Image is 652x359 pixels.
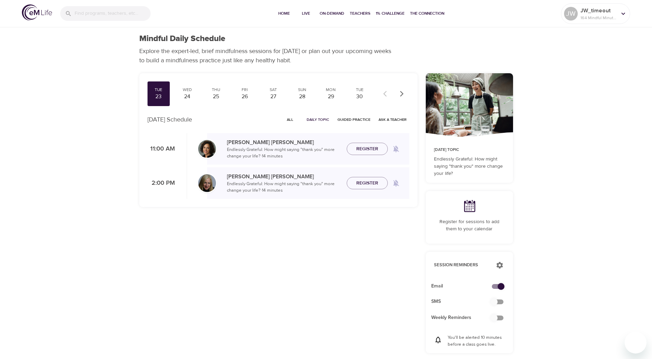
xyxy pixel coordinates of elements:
p: Endlessly Grateful: How might saying "thank you" more change your life? · 14 minutes [227,181,341,194]
iframe: Button to launch messaging window [625,332,647,354]
div: Tue [351,87,368,93]
span: The Connection [410,10,444,17]
span: Guided Practice [337,116,370,123]
p: Endlessly Grateful: How might saying "thank you" more change your life? · 14 minutes [227,146,341,160]
div: Sun [294,87,311,93]
p: 2:00 PM [148,179,175,188]
span: 1% Challenge [376,10,405,17]
span: Email [431,283,497,290]
button: Register [347,177,388,190]
p: Session Reminders [434,262,489,269]
img: Ninette_Hupp-min.jpg [198,140,216,158]
button: All [279,114,301,125]
p: Register for sessions to add them to your calendar [434,218,505,233]
span: Ask a Teacher [379,116,407,123]
img: Diane_Renz-min.jpg [198,174,216,192]
button: Daily Topic [304,114,332,125]
input: Find programs, teachers, etc... [75,6,151,21]
span: All [282,116,298,123]
p: Endlessly Grateful: How might saying "thank you" more change your life? [434,156,505,177]
div: 24 [179,93,196,101]
div: Fri [236,87,253,93]
div: JW [564,7,578,21]
span: Live [298,10,314,17]
span: Teachers [350,10,370,17]
p: [DATE] Schedule [148,115,192,124]
button: Guided Practice [335,114,373,125]
span: Weekly Reminders [431,314,497,321]
button: Ask a Teacher [376,114,409,125]
img: logo [22,4,52,21]
p: 11:00 AM [148,144,175,154]
div: 25 [207,93,225,101]
p: Explore the expert-led, brief mindfulness sessions for [DATE] or plan out your upcoming weeks to ... [139,47,396,65]
span: Remind me when a class goes live every Tuesday at 11:00 AM [388,141,404,157]
div: Wed [179,87,196,93]
div: 26 [236,93,253,101]
div: 27 [265,93,282,101]
p: JW_timeout [580,7,617,15]
span: Home [276,10,292,17]
button: Register [347,143,388,155]
div: Sat [265,87,282,93]
div: Tue [150,87,167,93]
span: On-Demand [320,10,344,17]
div: 30 [351,93,368,101]
div: 29 [322,93,340,101]
span: SMS [431,298,497,305]
p: [PERSON_NAME] [PERSON_NAME] [227,138,341,146]
span: Daily Topic [307,116,329,123]
div: 28 [294,93,311,101]
span: Register [356,145,378,153]
div: Thu [207,87,225,93]
p: 164 Mindful Minutes [580,15,617,21]
p: [PERSON_NAME] [PERSON_NAME] [227,172,341,181]
p: You'll be alerted 10 minutes before a class goes live. [448,334,505,348]
h1: Mindful Daily Schedule [139,34,225,44]
div: Mon [322,87,340,93]
p: [DATE] Topic [434,147,505,153]
span: Register [356,179,378,188]
span: Remind me when a class goes live every Tuesday at 2:00 PM [388,175,404,191]
div: 23 [150,93,167,101]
